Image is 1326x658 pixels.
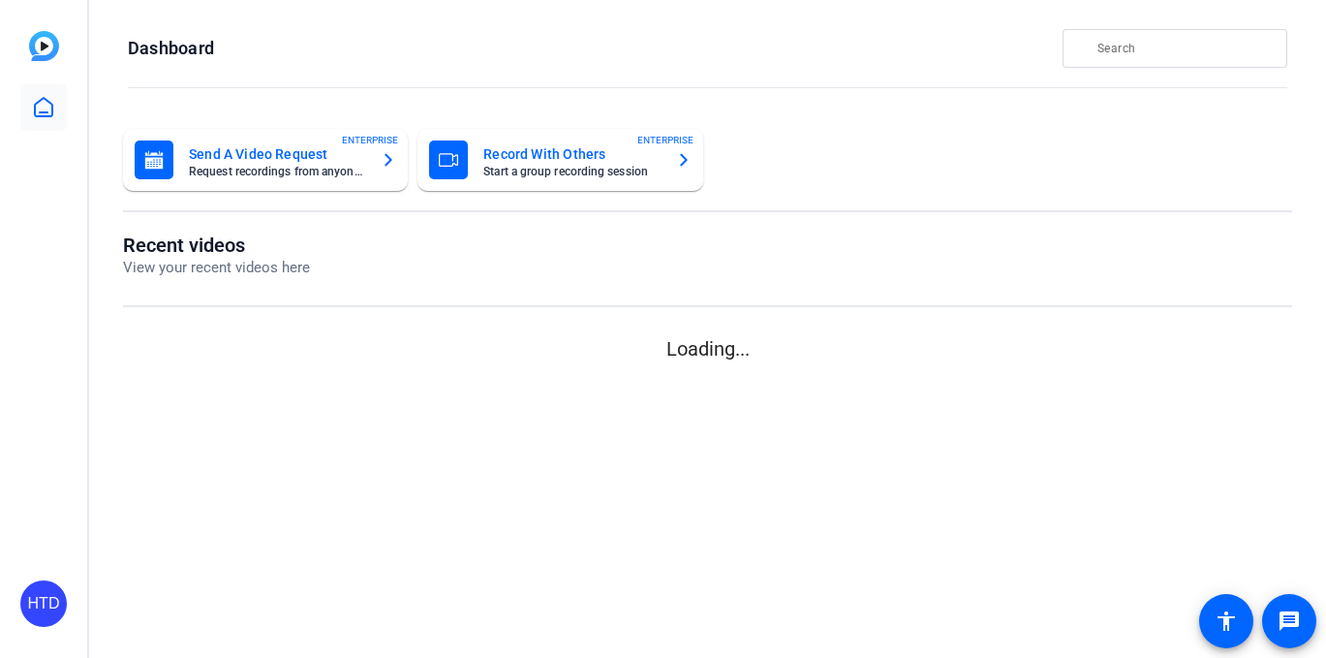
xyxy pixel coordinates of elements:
[483,166,660,177] mat-card-subtitle: Start a group recording session
[637,133,694,147] span: ENTERPRISE
[342,133,398,147] span: ENTERPRISE
[20,580,67,627] div: HTD
[189,142,365,166] mat-card-title: Send A Video Request
[417,129,702,191] button: Record With OthersStart a group recording sessionENTERPRISE
[29,31,59,61] img: blue-gradient.svg
[123,257,310,279] p: View your recent videos here
[123,334,1292,363] p: Loading...
[189,166,365,177] mat-card-subtitle: Request recordings from anyone, anywhere
[1278,610,1301,633] mat-icon: message
[123,234,310,257] h1: Recent videos
[128,37,214,60] h1: Dashboard
[483,142,660,166] mat-card-title: Record With Others
[123,129,408,191] button: Send A Video RequestRequest recordings from anyone, anywhereENTERPRISE
[1215,610,1238,633] mat-icon: accessibility
[1097,37,1272,60] input: Search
